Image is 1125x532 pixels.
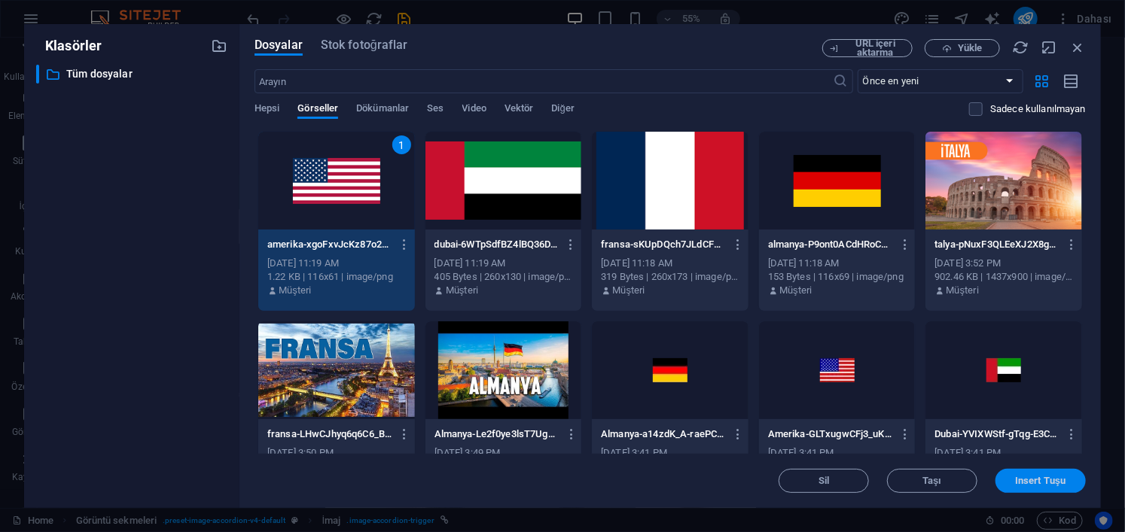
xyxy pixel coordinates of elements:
[255,36,303,54] span: Dosyalar
[36,65,39,84] div: ​
[297,99,338,120] span: Görseller
[601,270,739,284] div: 319 Bytes | 260x173 | image/png
[779,284,812,297] p: Müşteri
[779,469,869,493] button: Sil
[279,284,311,297] p: Müşteri
[552,99,575,120] span: Diğer
[934,446,1073,460] div: [DATE] 3:41 PM
[267,238,392,251] p: amerika-xgoFxvJcKz87o29hxXqHSA.png
[267,270,406,284] div: 1.22 KB | 116x61 | image/png
[434,446,573,460] div: [DATE] 3:49 PM
[768,238,892,251] p: almanya-P9ont0ACdHRoC9WTSGm1Kg.png
[505,99,534,120] span: Vektör
[934,427,1059,441] p: Dubai-YVIXWStf-gTqg-E3CLyHUA.webp
[267,427,392,441] p: fransa-LHwCJhyq6q6C6_BF4rj2mA.jpg
[601,427,725,441] p: Almanya-a14zdK_A-raePCV4_Q6mxw.webp
[255,99,279,120] span: Hepsi
[321,36,408,54] span: Stok fotoğraflar
[211,38,227,54] i: Yeni klasör oluştur
[267,257,406,270] div: [DATE] 11:19 AM
[434,238,559,251] p: dubai-6WTpSdfBZ4lBQ36DdJsQaQ.png
[462,99,486,120] span: Video
[887,469,977,493] button: Taşı
[601,257,739,270] div: [DATE] 11:18 AM
[601,446,739,460] div: [DATE] 3:41 PM
[36,36,102,56] p: Klasörler
[845,39,906,57] span: URL içeri aktarma
[768,427,892,441] p: Amerika-GLTxugwCFj3_uKBLGH61_A.webp
[434,257,573,270] div: [DATE] 11:19 AM
[612,284,645,297] p: Müşteri
[768,270,907,284] div: 153 Bytes | 116x69 | image/png
[267,446,406,460] div: [DATE] 3:50 PM
[1012,39,1029,56] i: Yeniden Yükle
[934,238,1059,251] p: talya-pNuxF3QLEeXJ2X8g_jd-lA.jpg
[819,476,829,485] span: Sil
[1015,476,1066,485] span: Insert Tuşu
[255,69,834,93] input: Arayın
[768,257,907,270] div: [DATE] 11:18 AM
[434,270,573,284] div: 405 Bytes | 260x130 | image/png
[995,469,1086,493] button: Insert Tuşu
[1041,39,1057,56] i: Küçült
[958,44,982,53] span: Yükle
[427,99,444,120] span: Ses
[947,284,979,297] p: Müşteri
[446,284,478,297] p: Müşteri
[601,238,725,251] p: fransa-sKUpDQch7JLdCFEMzf5qNw.png
[356,99,409,120] span: Dökümanlar
[934,257,1073,270] div: [DATE] 3:52 PM
[922,476,942,485] span: Taşı
[434,427,559,441] p: Almanya-Le2f0ye3lsT7UgZ6uKZ4yQ.jpg
[1069,39,1086,56] i: Kapat
[66,65,200,83] p: Tüm dosyalar
[392,135,411,154] div: 1
[990,102,1086,116] p: Sadece web sitesinde kullanılmayan dosyaları görüntüleyin. Bu oturum sırasında eklenen dosyalar h...
[925,39,1000,57] button: Yükle
[934,270,1073,284] div: 902.46 KB | 1437x900 | image/jpeg
[768,446,907,460] div: [DATE] 3:41 PM
[822,39,913,57] button: URL içeri aktarma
